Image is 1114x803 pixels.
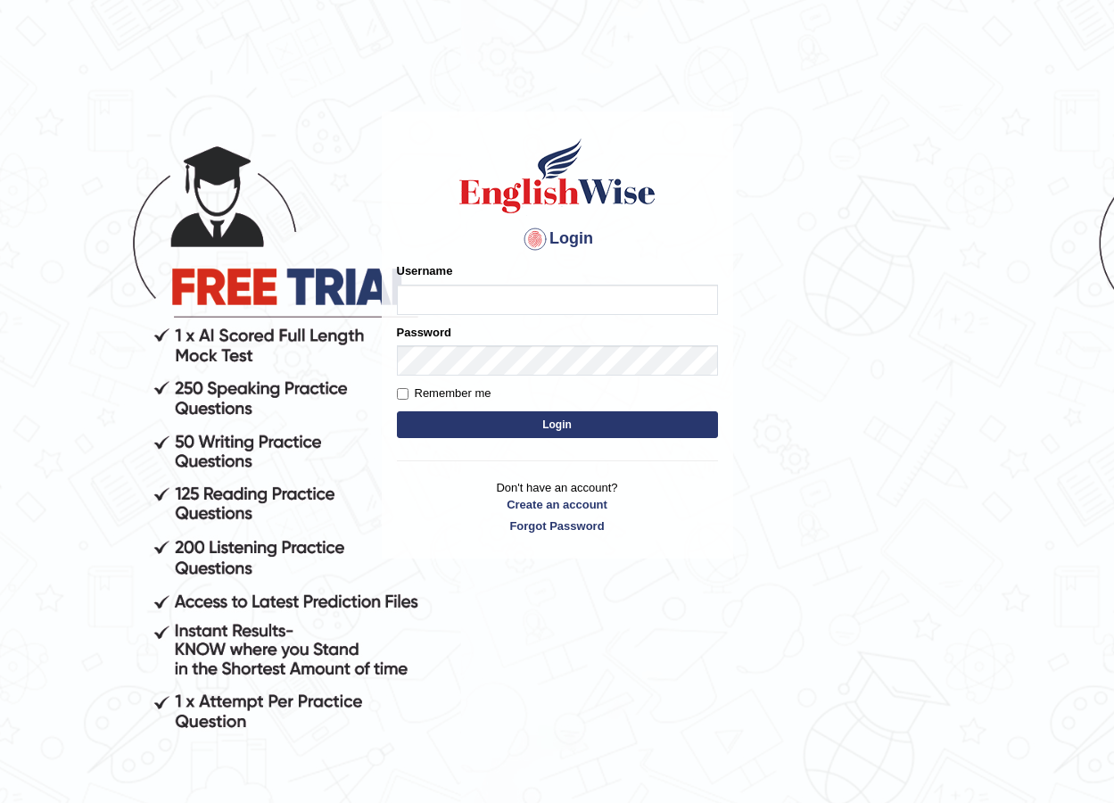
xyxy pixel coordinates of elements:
button: Login [397,411,718,438]
label: Remember me [397,385,491,402]
p: Don't have an account? [397,479,718,534]
a: Forgot Password [397,517,718,534]
a: Create an account [397,496,718,513]
img: Logo of English Wise sign in for intelligent practice with AI [456,136,659,216]
label: Username [397,262,453,279]
input: Remember me [397,388,408,400]
label: Password [397,324,451,341]
h4: Login [397,225,718,253]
